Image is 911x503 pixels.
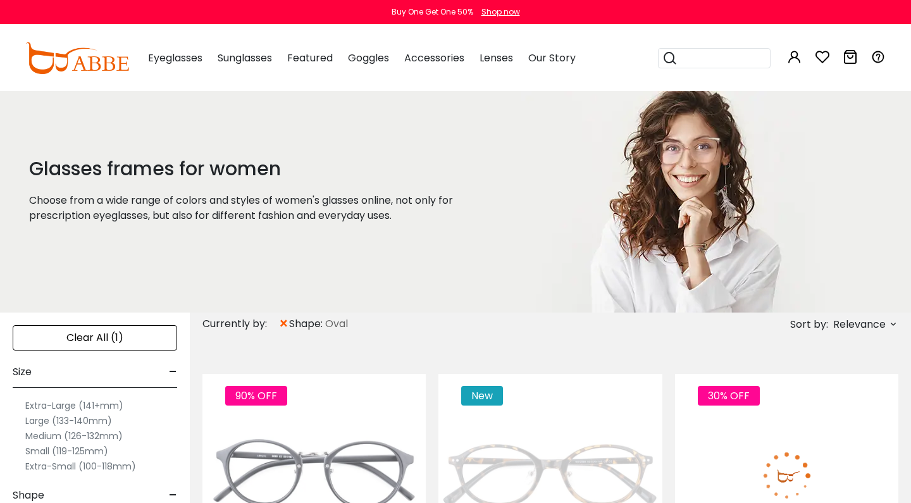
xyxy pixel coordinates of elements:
span: New [461,386,503,406]
span: Sort by: [790,317,828,332]
span: - [169,357,177,387]
span: Relevance [833,313,886,336]
h1: Glasses frames for women [29,158,490,180]
span: 30% OFF [698,386,760,406]
a: Shop now [475,6,520,17]
span: 90% OFF [225,386,287,406]
div: Currently by: [202,313,278,335]
span: Sunglasses [218,51,272,65]
p: Choose from a wide range of colors and styles of women's glasses online, not only for prescriptio... [29,193,490,223]
div: Shop now [481,6,520,18]
span: shape: [289,316,325,332]
img: glasses frames for women [521,91,843,313]
label: Extra-Large (141+mm) [25,398,123,413]
span: Goggles [348,51,389,65]
div: Clear All (1) [13,325,177,351]
span: Lenses [480,51,513,65]
span: Oval [325,316,348,332]
span: Eyeglasses [148,51,202,65]
label: Extra-Small (100-118mm) [25,459,136,474]
span: × [278,313,289,335]
span: Featured [287,51,333,65]
div: Buy One Get One 50% [392,6,473,18]
span: Size [13,357,32,387]
span: Our Story [528,51,576,65]
label: Large (133-140mm) [25,413,112,428]
label: Medium (126-132mm) [25,428,123,444]
span: Accessories [404,51,464,65]
label: Small (119-125mm) [25,444,108,459]
img: abbeglasses.com [25,42,129,74]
